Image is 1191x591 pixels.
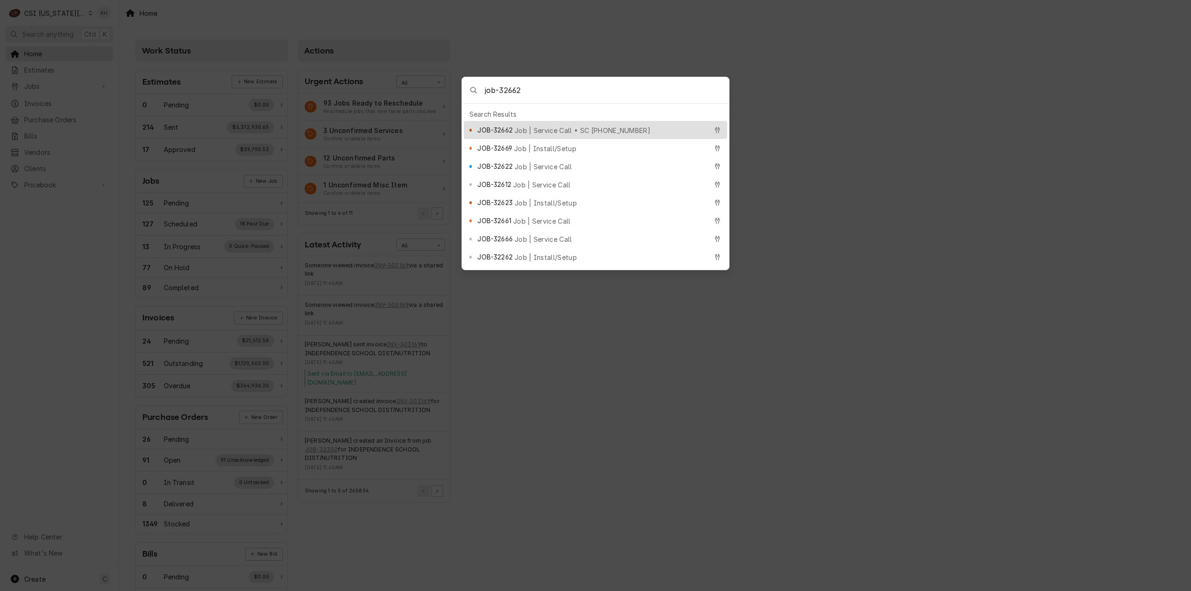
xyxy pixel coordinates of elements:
[462,77,729,270] div: Global Command Menu
[477,125,512,135] span: JOB-32662
[464,107,727,121] div: Search Results
[513,180,571,190] span: Job | Service Call
[515,234,572,244] span: Job | Service Call
[515,198,577,208] span: Job | Install/Setup
[477,252,512,262] span: JOB-32262
[477,198,512,207] span: JOB-32623
[477,161,512,171] span: JOB-32622
[513,216,571,226] span: Job | Service Call
[477,234,512,244] span: JOB-32666
[477,143,512,153] span: JOB-32669
[515,162,572,172] span: Job | Service Call
[477,179,511,189] span: JOB-32612
[485,77,729,103] input: Search anything
[515,252,577,262] span: Job | Install/Setup
[477,216,511,226] span: JOB-32661
[514,144,576,153] span: Job | Install/Setup
[515,126,650,135] span: Job | Service Call • SC [PHONE_NUMBER]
